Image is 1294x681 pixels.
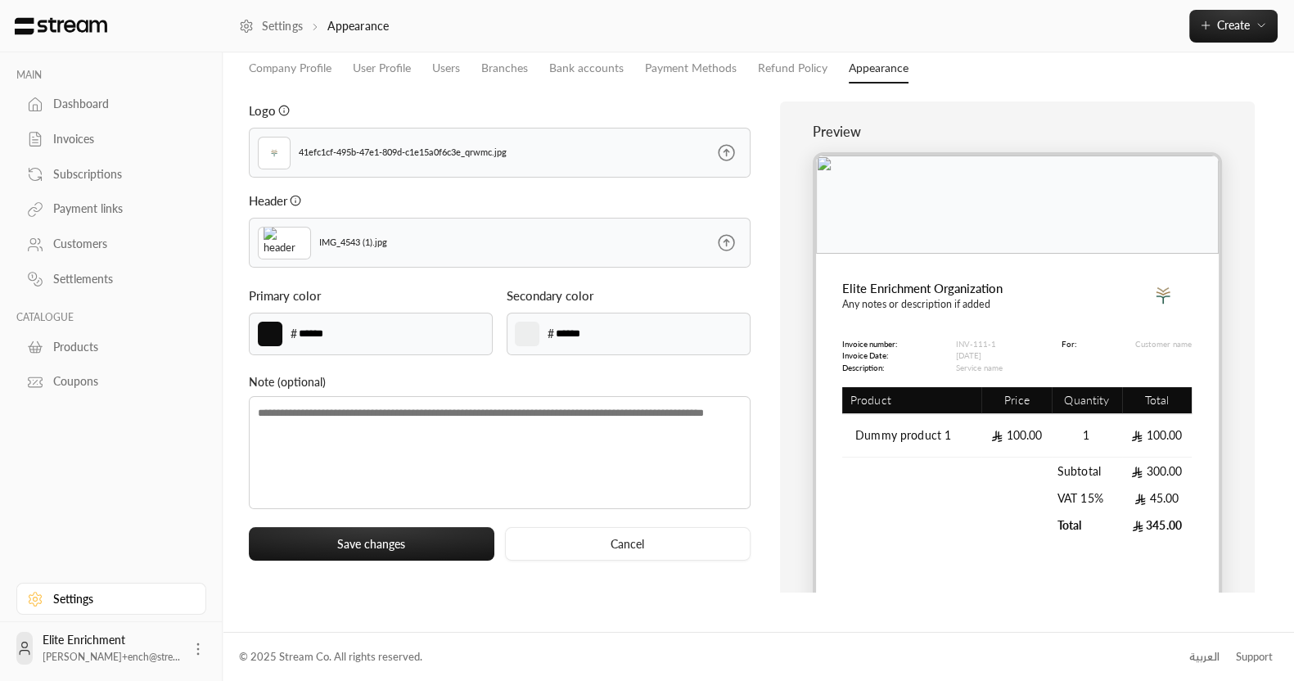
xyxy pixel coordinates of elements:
div: Coupons [53,373,186,390]
a: Settings [239,18,303,34]
p: [DATE] [956,350,1003,362]
div: Settings [53,591,186,607]
div: العربية [1189,649,1220,665]
img: Logo [13,17,109,35]
a: Invoices [16,124,206,156]
a: Settlements [16,264,206,295]
a: Products [16,331,206,363]
div: Invoices [53,131,186,147]
p: Any notes or description if added [842,297,1003,313]
p: Note (optional) [249,373,751,390]
p: For: [1062,338,1076,350]
a: Refund Policy [758,54,827,83]
td: 100.00 [1122,414,1193,458]
p: CATALOGUE [16,311,206,324]
th: Product [842,387,981,415]
a: User Profile [353,54,411,83]
a: Appearance [849,54,909,83]
a: Bank accounts [549,54,624,83]
p: IMG_4543 (1).jpg [319,236,387,250]
div: Payment links [53,201,186,217]
a: Coupons [16,366,206,398]
p: 41efc1cf-495b-47e1-809d-c1e15a0f6c3e_qrwmc.jpg [299,146,507,160]
a: Users [432,54,460,83]
button: Save changes [249,527,494,561]
table: Products Preview [842,387,1192,539]
span: [PERSON_NAME]+ench@stre... [43,651,180,663]
a: Support [1230,643,1278,672]
p: # [291,325,297,343]
div: Elite Enrichment [43,632,180,665]
p: Description: [842,362,897,374]
div: Products [53,339,186,355]
td: VAT 15% [1052,485,1121,512]
th: Price [981,387,1052,415]
td: Subtotal [1052,458,1121,485]
p: Service name [956,362,1003,374]
th: Total [1122,387,1193,415]
div: Settlements [53,271,186,287]
a: Settings [16,583,206,615]
nav: breadcrumb [239,18,389,34]
p: Invoice Date: [842,350,897,362]
div: Dashboard [53,96,186,112]
td: 345.00 [1122,512,1193,539]
p: Secondary color [507,286,593,304]
p: Invoice number: [842,338,897,350]
a: Company Profile [249,54,331,83]
img: Logo [262,141,286,165]
p: Header [249,192,287,210]
a: Dashboard [16,88,206,120]
a: Subscriptions [16,158,206,190]
p: Customer name [1135,338,1192,350]
img: header [264,227,304,259]
a: Branches [481,54,528,83]
p: Logo [249,101,276,120]
img: Logo [1134,267,1192,324]
img: 6434a843-596c-45a7-a125-9993c4f2c960 [816,156,1219,254]
p: INV-111-1 [956,338,1003,350]
a: Payment Methods [645,54,737,83]
div: Subscriptions [53,166,186,183]
p: # [548,325,554,343]
a: Customers [16,228,206,260]
td: 45.00 [1122,485,1193,512]
svg: It must not be larger than 1MB. The supported MIME types are JPG and PNG. [290,195,301,206]
p: Preview [813,122,1222,142]
td: Total [1052,512,1121,539]
th: Quantity [1052,387,1121,415]
td: Dummy product 1 [842,414,981,458]
span: 1 [1079,427,1095,444]
p: MAIN [16,69,206,82]
p: Primary color [249,286,321,304]
svg: It must not be larger then 1MB. The supported MIME types are JPG and PNG. [278,105,290,116]
td: 100.00 [981,414,1052,458]
p: Appearance [327,18,389,34]
a: Payment links [16,193,206,225]
span: Create [1217,18,1250,32]
div: © 2025 Stream Co. All rights reserved. [239,649,422,665]
button: Cancel [505,527,751,561]
button: Create [1189,10,1278,43]
td: 300.00 [1122,458,1193,485]
div: Customers [53,236,186,252]
p: Elite Enrichment Organization [842,279,1003,297]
